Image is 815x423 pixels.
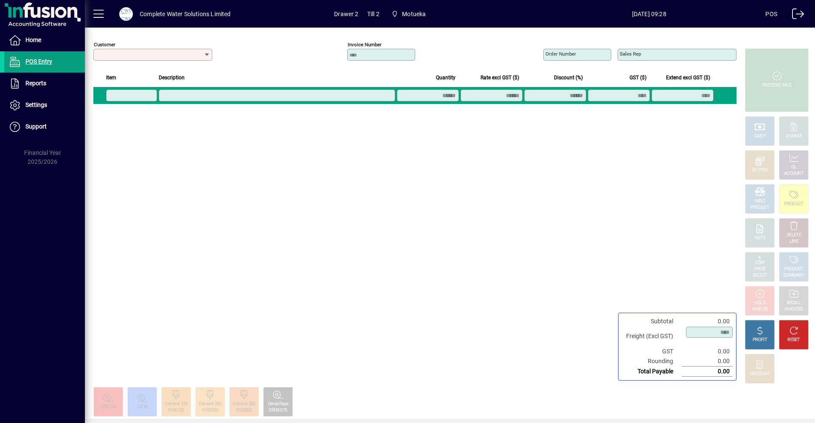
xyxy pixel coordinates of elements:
div: POS [765,7,777,21]
span: Description [159,73,185,82]
div: RECALL [787,300,801,306]
div: GL [791,164,797,171]
div: DensoTape [268,401,289,407]
div: CEELON [101,404,116,410]
div: Complete Water Solutions Limited [140,7,231,21]
span: Discount (%) [554,73,583,82]
div: 9100250 [202,407,218,414]
div: PRODUCT [784,266,803,272]
mat-label: Invoice number [348,42,382,48]
div: PRICE [754,266,766,272]
div: HOLD [754,300,765,306]
div: SELECT [753,272,767,279]
button: Profile [112,6,140,22]
div: PROCESS SALE [762,82,792,89]
div: PROFIT [753,337,767,343]
td: Total Payable [622,367,682,377]
div: RESET [787,337,800,343]
span: GST ($) [630,73,646,82]
a: Settings [4,95,85,116]
div: SUMMARY [783,272,804,279]
div: CASH [754,133,765,140]
td: Subtotal [622,317,682,326]
div: Cement 125 [165,401,187,407]
div: MISC [755,198,765,204]
span: Extend excl GST ($) [666,73,710,82]
td: GST [622,347,682,356]
div: Cel18 [137,404,148,410]
a: Home [4,30,85,51]
span: POS Entry [25,58,52,65]
td: 0.00 [682,367,733,377]
div: PRODUCT [750,204,769,211]
div: Cement 500 [233,401,255,407]
div: NOTE [754,235,765,241]
div: 9100500 [236,407,252,414]
span: Support [25,123,47,130]
td: 0.00 [682,317,733,326]
span: Motueka [388,6,430,22]
mat-label: Sales rep [620,51,641,57]
td: 0.00 [682,356,733,367]
div: Cement 250 [199,401,221,407]
td: Rounding [622,356,682,367]
span: Motueka [402,7,426,21]
div: EFTPOS [752,167,768,174]
span: Settings [25,101,47,108]
span: Till 2 [367,7,379,21]
span: Drawer 2 [334,7,358,21]
div: DISCOUNT [750,371,770,377]
span: Item [106,73,116,82]
div: CHARGE [786,133,802,140]
div: ACCOUNT [784,171,804,177]
div: PRODUCT [784,201,803,207]
div: 9100125 [168,407,184,414]
div: DENSO75 [269,407,287,414]
mat-label: Customer [94,42,115,48]
a: Reports [4,73,85,94]
a: Logout [786,2,804,29]
div: DELETE [787,232,801,238]
a: Support [4,116,85,137]
td: Freight (Excl GST) [622,326,682,347]
div: INVOICE [752,306,767,313]
div: INVOICES [784,306,803,313]
span: Reports [25,80,46,87]
span: Home [25,36,41,43]
mat-label: Order number [545,51,576,57]
span: Rate excl GST ($) [481,73,519,82]
span: [DATE] 09:28 [533,7,765,21]
div: LINE [790,238,798,245]
td: 0.00 [682,347,733,356]
span: Quantity [436,73,455,82]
